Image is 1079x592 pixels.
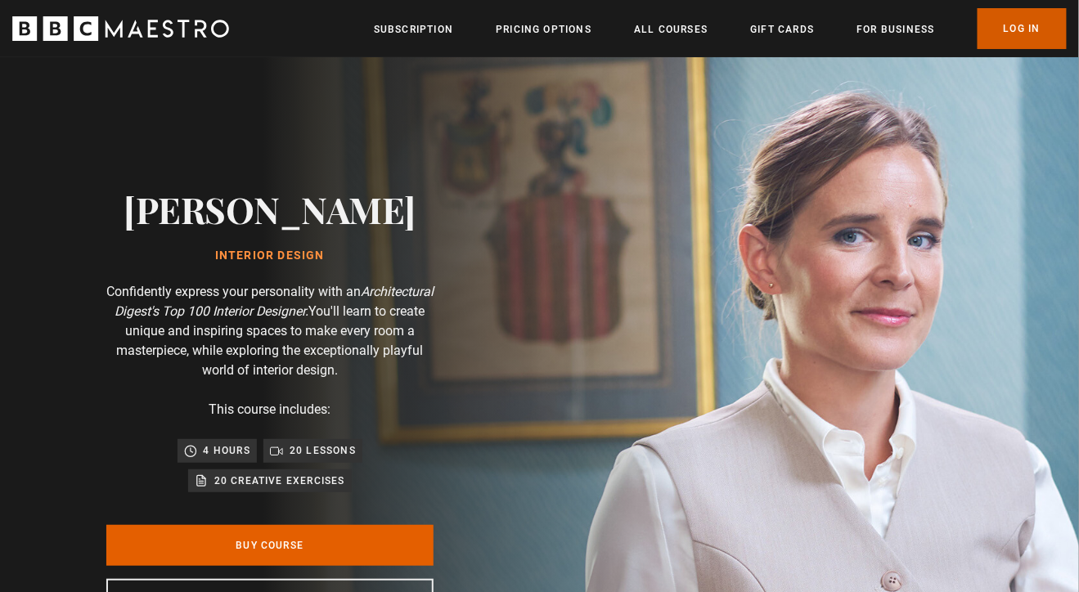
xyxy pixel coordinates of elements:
p: Confidently express your personality with an You'll learn to create unique and inspiring spaces t... [106,282,434,380]
h1: Interior Design [124,249,416,262]
p: 20 lessons [290,442,356,459]
svg: BBC Maestro [12,16,229,41]
i: Architectural Digest's Top 100 Interior Designer. [115,284,434,319]
p: 4 hours [204,442,250,459]
nav: Primary [374,8,1067,49]
h2: [PERSON_NAME] [124,188,416,230]
a: Log In [978,8,1067,49]
p: 20 creative exercises [214,473,345,489]
p: This course includes: [209,400,330,419]
a: Pricing Options [496,21,591,38]
a: Gift Cards [750,21,814,38]
a: For business [856,21,934,38]
a: Subscription [374,21,453,38]
a: All Courses [634,21,708,38]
